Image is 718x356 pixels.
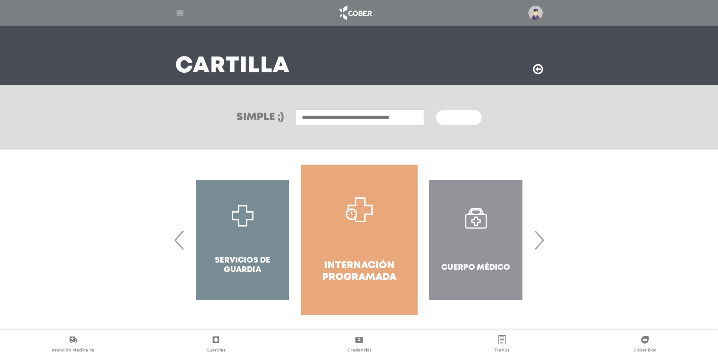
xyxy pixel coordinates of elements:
a: Guardias [144,335,287,354]
button: Buscar [436,110,481,125]
span: Previous [172,220,187,260]
img: logo_cober_home-white.png [335,4,375,22]
h3: Cartilla [175,57,290,76]
span: Next [531,220,546,260]
span: Atención Médica Ya [52,347,94,354]
a: Credencial [288,335,430,354]
h4: Internación Programada [315,260,404,283]
span: Cober Doc [634,347,656,354]
a: Internación Programada [301,165,418,315]
span: Buscar [445,115,467,121]
img: profile-placeholder.svg [528,6,543,20]
h3: Simple ;) [236,112,284,123]
img: Cober_menu-lines-white.svg [175,8,185,18]
span: Credencial [348,347,371,354]
a: Atención Médica Ya [2,335,144,354]
span: Turnos [494,347,510,354]
a: Cober Doc [574,335,716,354]
span: Guardias [207,347,226,354]
a: Turnos [430,335,573,354]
